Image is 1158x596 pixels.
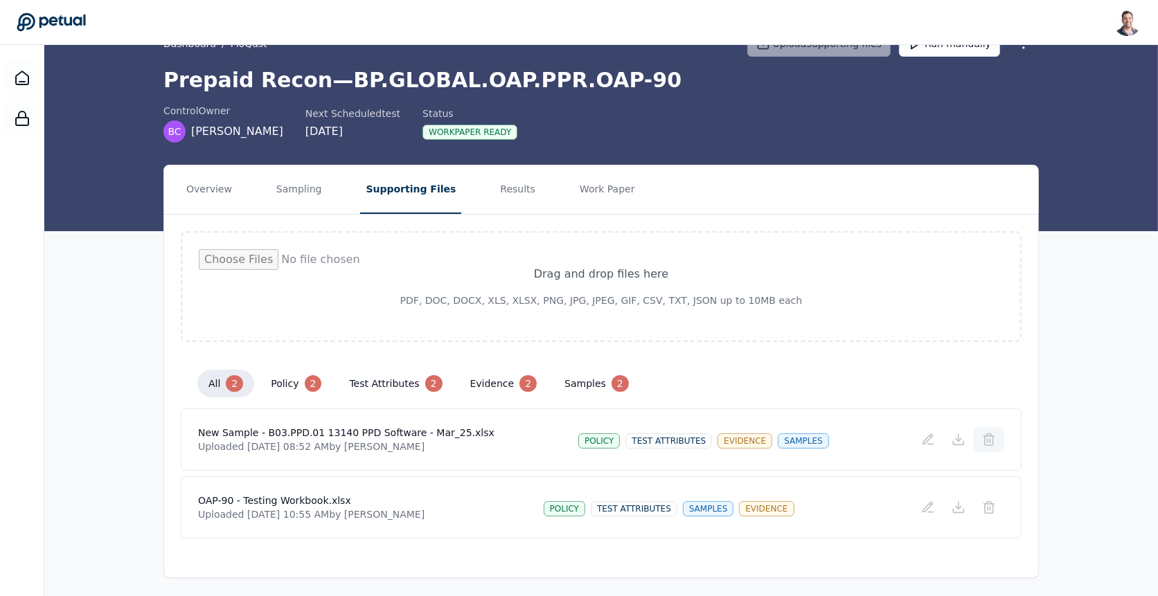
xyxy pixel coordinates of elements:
div: Workpaper Ready [422,125,517,140]
h4: New Sample - B03.PPD.01 13140 PPD Software - Mar_25.xlsx [198,426,495,440]
div: policy [578,433,620,449]
div: samples [683,501,734,516]
a: SOC [6,102,39,135]
button: test attributes 2 [338,370,453,397]
div: Next Scheduled test [305,107,400,120]
button: Overview [181,165,238,214]
span: [PERSON_NAME] [191,123,283,140]
button: Sampling [271,165,328,214]
button: samples 2 [553,370,640,397]
img: Snir Kodesh [1114,8,1141,36]
button: policy 2 [260,370,332,397]
div: samples [778,433,829,449]
button: Work Paper [574,165,641,214]
div: test attributes [625,433,712,449]
h4: OAP-90 - Testing Workbook.xlsx [198,494,425,507]
div: 2 [305,375,322,392]
p: Uploaded [DATE] 08:52 AM by [PERSON_NAME] [198,440,495,453]
div: test attributes [591,501,677,516]
a: Go to Dashboard [17,12,86,32]
div: Status [422,107,517,120]
nav: Tabs [164,165,1038,214]
div: 2 [226,375,243,392]
div: evidence [739,501,794,516]
button: Supporting Files [360,165,461,214]
div: 2 [519,375,537,392]
button: Add/Edit Description [913,427,943,452]
div: [DATE] [305,123,400,140]
div: 2 [612,375,629,392]
button: Delete File [974,427,1004,452]
button: evidence 2 [459,370,549,397]
div: control Owner [163,104,283,118]
button: Delete File [974,495,1004,520]
div: evidence [718,433,772,449]
button: Results [495,165,541,214]
div: 2 [425,375,443,392]
a: Dashboard [6,62,39,95]
button: Download File [943,427,974,452]
span: BC [168,125,181,138]
button: Download File [943,495,974,520]
button: all 2 [197,370,254,397]
button: Add/Edit Description [913,495,943,520]
div: policy [544,501,585,516]
h1: Prepaid Recon — BP.GLOBAL.OAP.PPR.OAP-90 [163,68,1039,93]
p: Uploaded [DATE] 10:55 AM by [PERSON_NAME] [198,507,425,521]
